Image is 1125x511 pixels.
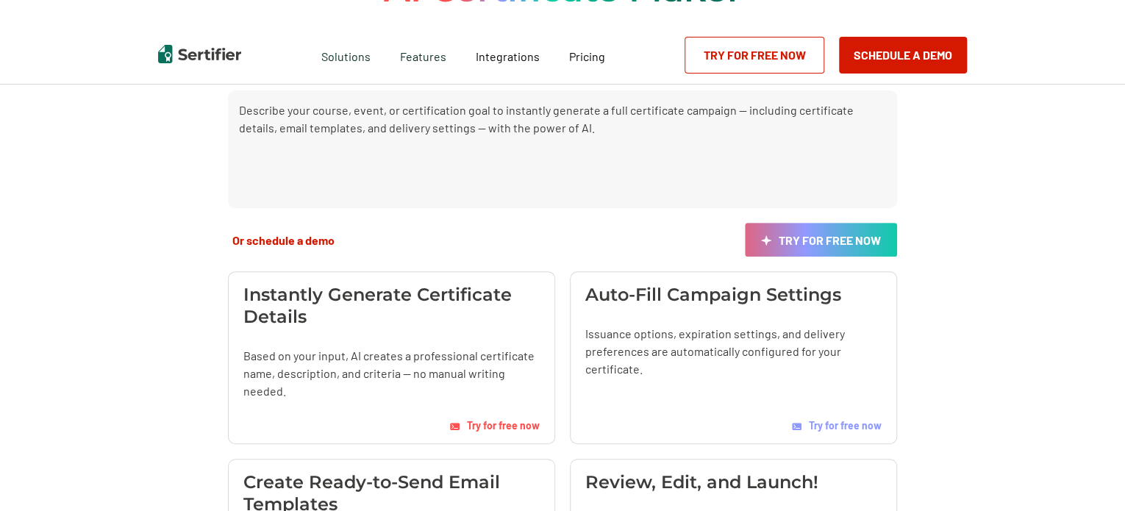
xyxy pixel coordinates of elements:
a: Try for free now [450,419,540,432]
a: Try for free now [792,397,882,432]
button: Or schedule a demo [228,232,339,248]
span: Features [400,46,446,64]
span: Integrations [476,49,540,63]
a: Or schedule a demo [228,223,339,257]
span: Solutions [321,46,371,64]
a: Try for free now [745,223,897,257]
p: Based on your input, AI creates a professional certificate name, description, and criteria — no m... [243,347,540,400]
a: Integrations [476,46,540,64]
a: Try for Free Now [685,37,824,74]
span: Pricing [569,49,605,63]
span: Try for free now [809,419,882,432]
h3: Auto-Fill Campaign Settings [585,284,841,306]
a: Pricing [569,46,605,64]
img: Sertifier | Digital Credentialing Platform [158,45,241,63]
h3: Instantly Generate Certificate Details [243,284,540,328]
img: AI Tag [792,423,801,430]
img: AI Tag [450,423,460,430]
h3: Review, Edit, and Launch! [585,471,818,493]
span: Try for free now [467,419,540,432]
img: AI Icon [761,235,771,246]
button: Schedule a Demo [839,37,967,74]
p: Issuance options, expiration settings, and delivery preferences are automatically configured for ... [585,325,882,378]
